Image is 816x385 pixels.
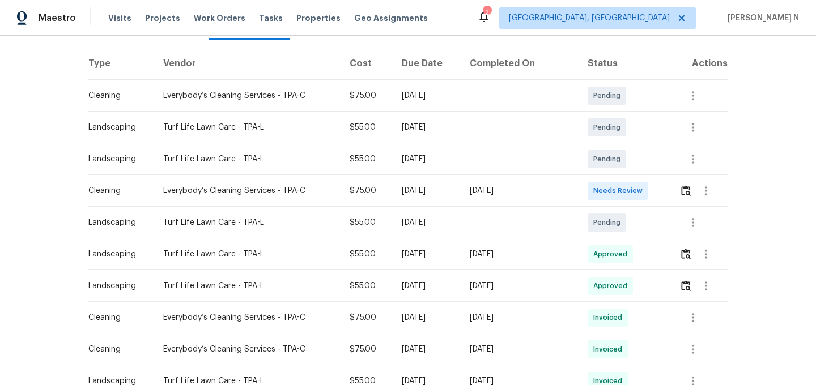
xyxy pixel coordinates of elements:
th: Due Date [393,48,461,80]
div: [DATE] [402,280,452,292]
div: [DATE] [402,185,452,196]
div: [DATE] [470,249,569,260]
button: Review Icon [679,241,692,268]
div: Landscaping [88,249,145,260]
div: Turf Life Lawn Care - TPA-L [163,249,331,260]
div: Cleaning [88,312,145,323]
div: [DATE] [470,344,569,355]
div: Turf Life Lawn Care - TPA-L [163,280,331,292]
span: Geo Assignments [354,12,428,24]
span: Work Orders [194,12,245,24]
div: Turf Life Lawn Care - TPA-L [163,122,331,133]
span: [GEOGRAPHIC_DATA], [GEOGRAPHIC_DATA] [509,12,670,24]
div: $75.00 [350,90,384,101]
div: Landscaping [88,217,145,228]
span: Maestro [39,12,76,24]
div: Cleaning [88,185,145,196]
th: Cost [341,48,393,80]
div: $55.00 [350,249,384,260]
div: Turf Life Lawn Care - TPA-L [163,153,331,165]
div: Cleaning [88,344,145,355]
div: $55.00 [350,153,384,165]
div: Landscaping [88,122,145,133]
div: [DATE] [470,280,569,292]
div: Landscaping [88,280,145,292]
span: Properties [296,12,341,24]
th: Status [579,48,670,80]
div: [DATE] [402,312,452,323]
div: $55.00 [350,122,384,133]
div: Everybody’s Cleaning Services - TPA-C [163,312,331,323]
div: Turf Life Lawn Care - TPA-L [163,217,331,228]
div: Cleaning [88,90,145,101]
th: Actions [670,48,728,80]
span: Pending [593,90,625,101]
button: Review Icon [679,272,692,300]
img: Review Icon [681,185,691,196]
div: Landscaping [88,153,145,165]
button: Review Icon [679,177,692,204]
div: $55.00 [350,217,384,228]
span: Needs Review [593,185,647,196]
div: Everybody’s Cleaning Services - TPA-C [163,90,331,101]
span: Approved [593,249,632,260]
span: Visits [108,12,131,24]
div: [DATE] [402,122,452,133]
img: Review Icon [681,249,691,259]
div: [DATE] [470,185,569,196]
span: Pending [593,153,625,165]
th: Vendor [154,48,341,80]
span: [PERSON_NAME] N [723,12,799,24]
span: Tasks [259,14,283,22]
th: Type [88,48,154,80]
div: [DATE] [470,312,569,323]
img: Review Icon [681,280,691,291]
div: $75.00 [350,185,384,196]
div: Everybody’s Cleaning Services - TPA-C [163,344,331,355]
div: [DATE] [402,90,452,101]
div: [DATE] [402,344,452,355]
th: Completed On [461,48,579,80]
div: 2 [483,7,491,18]
div: Everybody’s Cleaning Services - TPA-C [163,185,331,196]
div: [DATE] [402,153,452,165]
div: [DATE] [402,249,452,260]
span: Projects [145,12,180,24]
div: [DATE] [402,217,452,228]
span: Invoiced [593,312,627,323]
div: $75.00 [350,344,384,355]
div: $55.00 [350,280,384,292]
span: Pending [593,217,625,228]
div: $75.00 [350,312,384,323]
span: Pending [593,122,625,133]
span: Approved [593,280,632,292]
span: Invoiced [593,344,627,355]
